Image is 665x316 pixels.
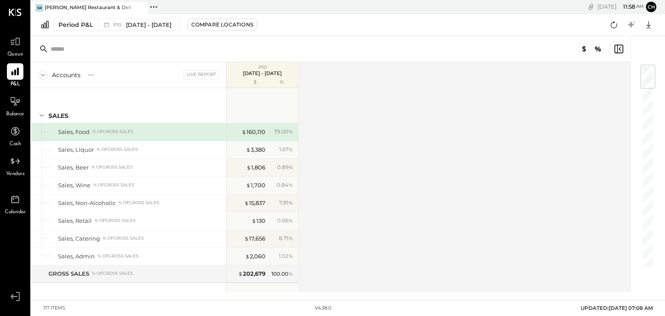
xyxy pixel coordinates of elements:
div: 1,700 [246,181,265,189]
div: Compare Locations [191,21,253,28]
div: Sales, Beer [58,163,89,172]
span: P10 [113,23,124,27]
a: P&L [0,63,30,88]
span: % [288,199,293,206]
a: Balance [0,93,30,118]
div: 1.02 [279,252,293,260]
span: Cash [10,140,21,148]
span: P10 [258,64,267,70]
div: 17,656 [244,235,265,243]
span: % [288,128,293,135]
div: 0.84 [277,181,293,189]
div: 202,679 [238,270,265,278]
div: v 4.38.0 [315,305,331,312]
div: % of GROSS SALES [97,253,139,259]
div: 8.71 [279,235,293,242]
div: Sales, Wine [58,181,90,189]
span: $ [246,182,251,189]
div: % of GROSS SALES [91,164,132,170]
span: $ [246,164,251,171]
div: Sales, Food [58,128,90,136]
span: [DATE] - [DATE] [126,21,171,29]
span: Balance [6,111,24,118]
div: % [268,79,296,86]
div: [DATE] [597,3,644,11]
span: Queue [7,51,23,59]
div: 1.67 [279,146,293,153]
span: Vendors [6,170,25,178]
div: Sales, Admin [58,252,95,261]
a: Cash [0,123,30,148]
div: copy link [587,2,595,11]
span: $ [238,270,243,277]
div: Sales, Non-Alcoholic [58,199,116,207]
a: Calendar [0,191,30,216]
span: % [288,235,293,241]
span: % [288,217,293,224]
div: % of GROSS SALES [93,182,134,188]
div: Accounts [52,71,81,79]
div: GROSS SALES [48,270,89,278]
div: 15,837 [244,199,265,207]
span: % [288,146,293,153]
div: 117 items [43,305,65,312]
div: % of GROSS SALES [92,270,133,277]
button: ch [646,2,656,12]
span: $ [242,128,246,135]
div: Live Report [184,70,219,79]
div: 100.00 [271,270,293,278]
div: $ [231,79,265,86]
div: [PERSON_NAME] Restaurant & Deli [45,4,131,11]
div: Sales, Retail [58,217,92,225]
div: Sales, Catering [58,235,100,243]
span: $ [246,146,251,153]
span: $ [244,199,249,206]
div: % of GROSS SALES [103,235,144,241]
div: 3,380 [246,146,265,154]
div: 7.81 [279,199,293,207]
div: SR [36,4,43,12]
span: % [288,252,293,259]
div: SALES [48,111,68,120]
span: % [288,270,293,277]
span: $ [252,217,256,224]
div: 2,060 [245,252,265,261]
span: 11 : 58 [618,3,635,11]
div: 0.89 [277,163,293,171]
div: 1,806 [246,163,265,172]
div: % of GROSS SALES [92,129,133,135]
span: am [636,3,644,10]
div: % of GROSS SALES [97,147,138,153]
span: $ [244,235,249,242]
a: Vendors [0,153,30,178]
a: Queue [0,33,30,59]
span: $ [245,253,250,260]
span: UPDATED: [DATE] 07:08 AM [581,305,653,311]
button: Period P&L P10[DATE] - [DATE] [54,19,180,31]
div: 79.00 [274,128,293,136]
span: Calendar [5,208,26,216]
span: % [288,163,293,170]
div: 130 [252,217,265,225]
span: P&L [10,81,20,88]
div: Sales, Liquor [58,146,94,154]
span: % [288,181,293,188]
p: [DATE] - [DATE] [243,70,282,76]
div: 160,110 [242,128,265,136]
div: 0.06 [277,217,293,225]
button: Compare Locations [187,19,257,31]
div: Period P&L [58,20,93,29]
div: % of GROSS SALES [94,218,136,224]
div: % of GROSS SALES [118,200,159,206]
